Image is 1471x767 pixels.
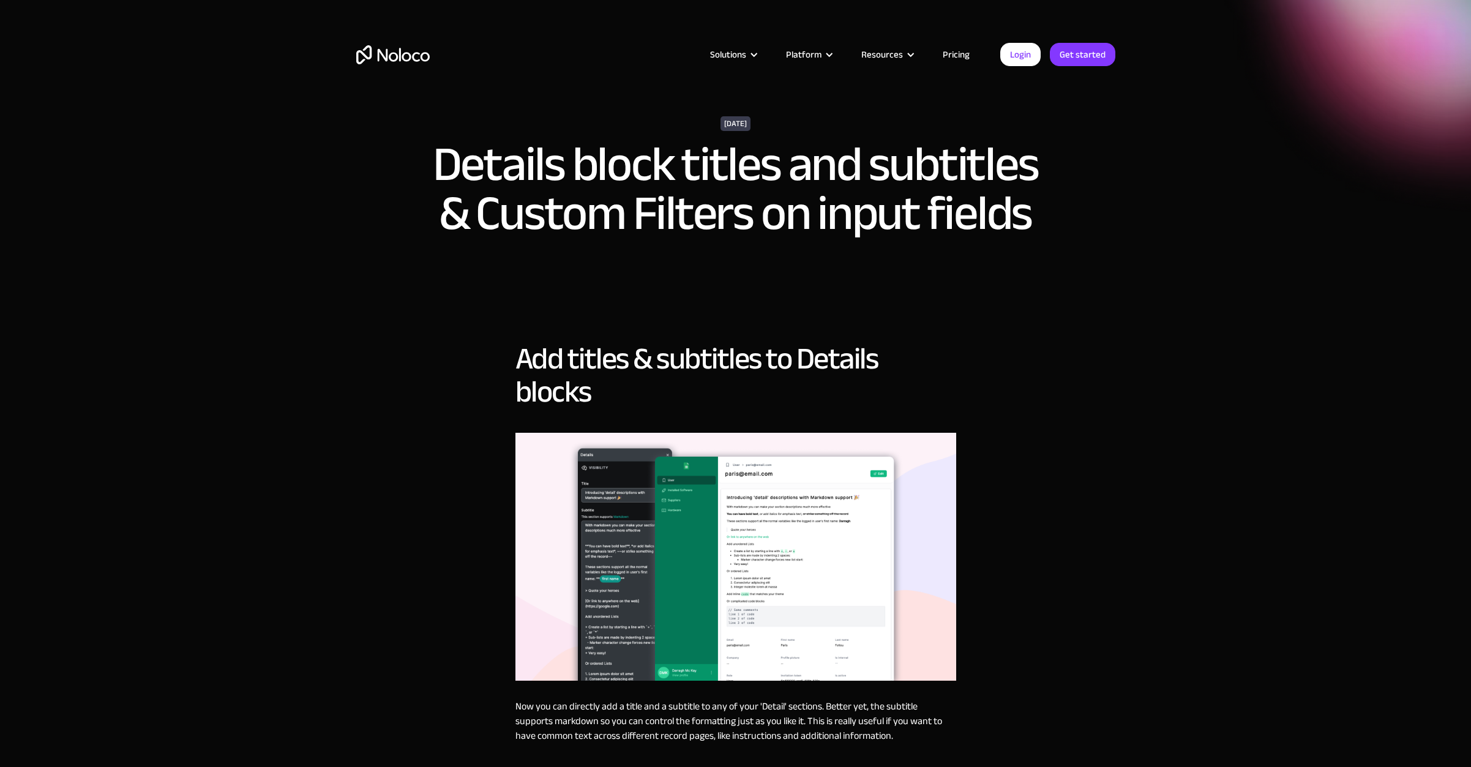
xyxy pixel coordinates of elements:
div: Solutions [695,47,771,62]
div: Platform [786,47,822,62]
a: home [356,45,430,64]
h2: Add titles & subtitles to Details blocks [515,342,956,408]
div: Platform [771,47,846,62]
a: Pricing [927,47,985,62]
h1: Details block titles and subtitles & Custom Filters on input fields [421,140,1051,238]
a: Login [1000,43,1041,66]
div: Resources [846,47,927,62]
div: Resources [861,47,903,62]
a: Get started [1050,43,1115,66]
p: Now you can directly add a title and a subtitle to any of your 'Detail' sections. Better yet, the... [515,699,956,743]
div: [DATE] [721,116,750,131]
div: Solutions [710,47,746,62]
